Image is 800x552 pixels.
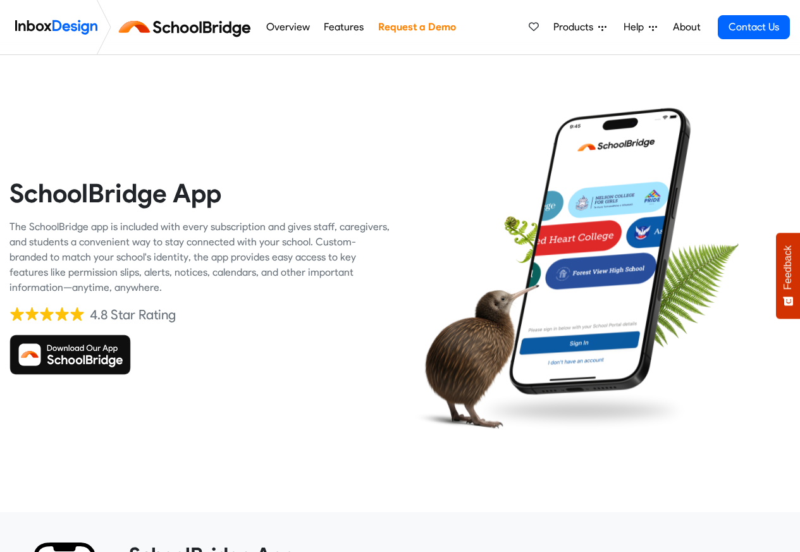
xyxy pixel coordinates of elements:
img: schoolbridge logo [116,12,259,42]
a: Features [321,15,367,40]
a: Request a Demo [374,15,459,40]
img: Download SchoolBridge App [9,334,131,375]
a: Contact Us [718,15,790,39]
a: About [669,15,704,40]
a: Help [618,15,662,40]
button: Feedback - Show survey [776,233,800,319]
img: kiwi_bird.png [410,273,539,438]
img: phone.png [500,107,701,395]
a: Overview [262,15,313,40]
span: Help [624,20,649,35]
div: The SchoolBridge app is included with every subscription and gives staff, caregivers, and student... [9,219,391,295]
heading: SchoolBridge App [9,177,391,209]
a: Products [548,15,612,40]
div: 4.8 Star Rating [90,305,176,324]
span: Products [553,20,598,35]
span: Feedback [782,245,794,290]
img: shadow.png [474,388,691,434]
